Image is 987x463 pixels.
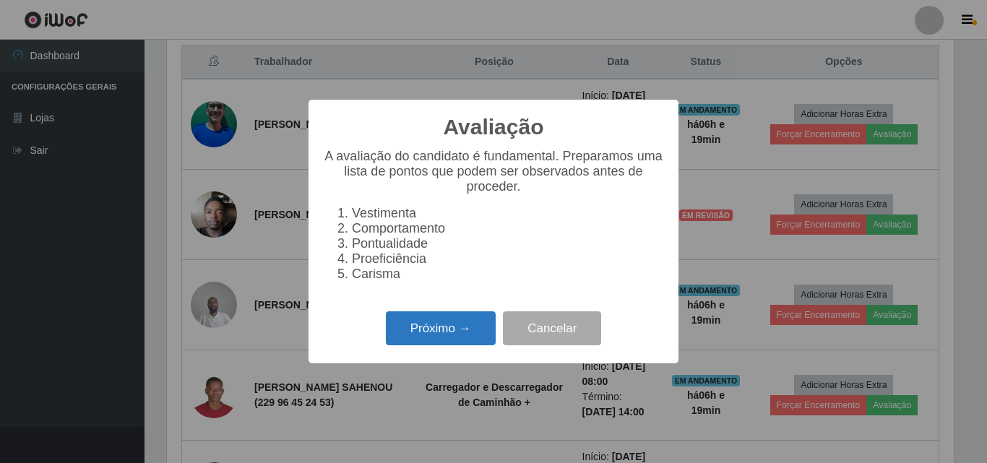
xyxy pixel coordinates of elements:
[444,114,544,140] h2: Avaliação
[352,267,664,282] li: Carisma
[323,149,664,194] p: A avaliação do candidato é fundamental. Preparamos uma lista de pontos que podem ser observados a...
[352,221,664,236] li: Comportamento
[386,311,496,345] button: Próximo →
[352,251,664,267] li: Proeficiência
[503,311,601,345] button: Cancelar
[352,236,664,251] li: Pontualidade
[352,206,664,221] li: Vestimenta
